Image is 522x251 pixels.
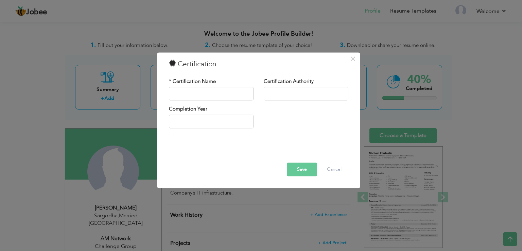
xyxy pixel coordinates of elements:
[264,78,314,85] label: Certification Authority
[169,78,216,85] label: * Certification Name
[287,163,317,177] button: Save
[169,106,207,113] label: Completion Year
[350,53,356,65] span: ×
[320,163,348,177] button: Cancel
[169,59,348,69] h3: Certification
[348,53,359,64] button: Close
